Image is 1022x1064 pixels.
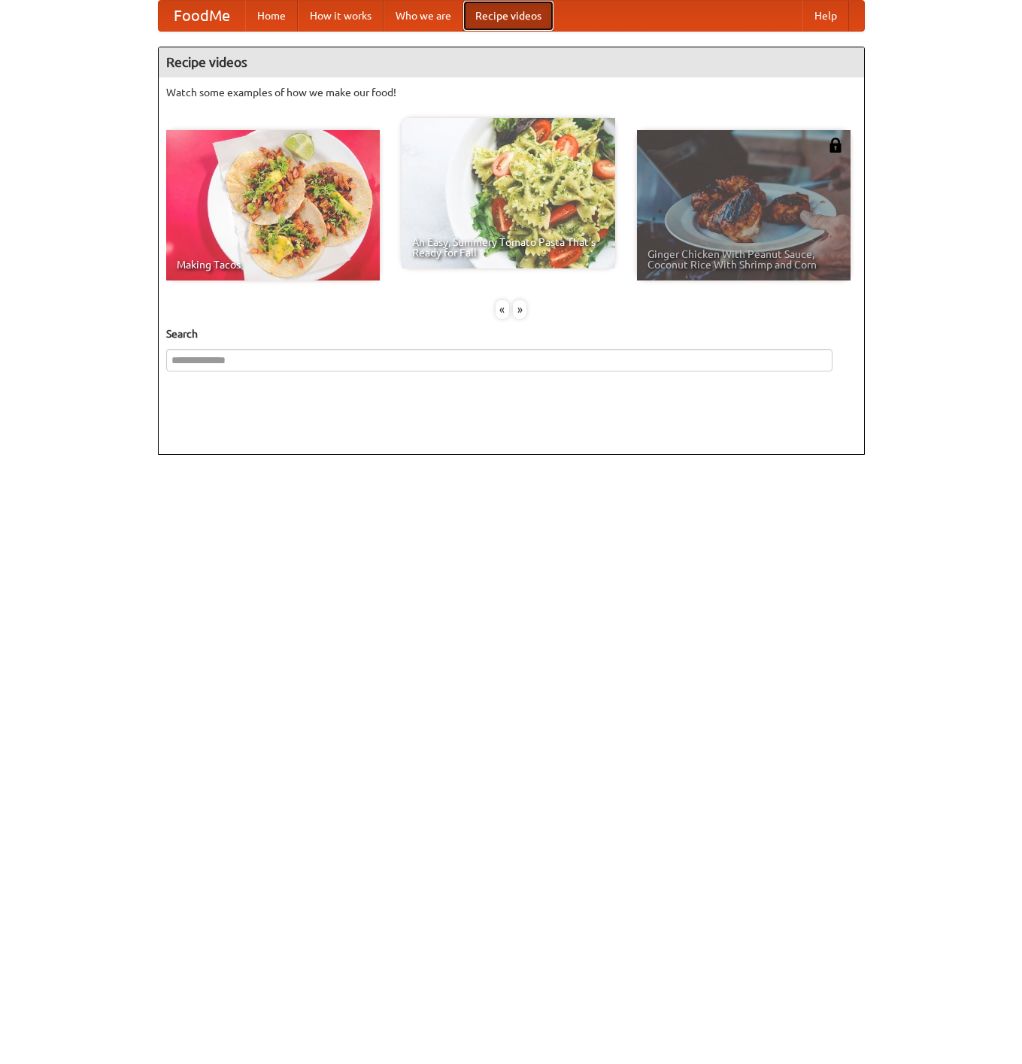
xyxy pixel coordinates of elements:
div: « [496,300,509,319]
span: An Easy, Summery Tomato Pasta That's Ready for Fall [412,237,605,258]
a: FoodMe [159,1,245,31]
a: Home [245,1,298,31]
p: Watch some examples of how we make our food! [166,85,857,100]
a: Help [802,1,849,31]
h5: Search [166,326,857,341]
div: » [513,300,526,319]
a: An Easy, Summery Tomato Pasta That's Ready for Fall [402,118,615,268]
span: Making Tacos [177,259,369,270]
a: How it works [298,1,384,31]
a: Who we are [384,1,463,31]
a: Recipe videos [463,1,553,31]
img: 483408.png [828,138,843,153]
h4: Recipe videos [159,47,864,77]
a: Making Tacos [166,130,380,280]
